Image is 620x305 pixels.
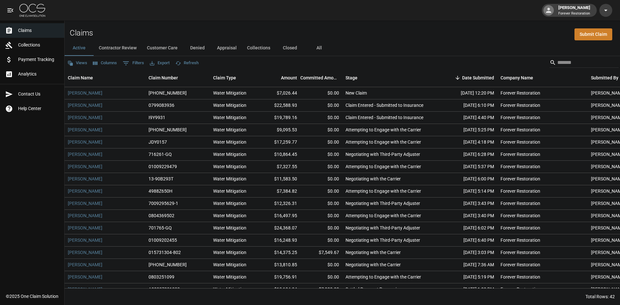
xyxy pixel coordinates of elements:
a: [PERSON_NAME] [68,286,102,292]
div: Stage [346,69,357,87]
div: Water Mitigation [213,102,246,108]
button: Contractor Review [94,40,142,56]
div: $0.00 [300,185,342,198]
div: 01-009-257879 [149,127,187,133]
div: 13-90B293T [149,176,173,182]
div: Settled Payment Processing [346,286,402,292]
div: [DATE] 5:19 PM [439,271,497,283]
div: Search [550,57,619,69]
div: [DATE] 6:40 PM [439,234,497,247]
a: [PERSON_NAME] [68,139,102,145]
div: Forever Restoration [501,225,540,231]
div: 701765-GQ [149,225,172,231]
a: [PERSON_NAME] [68,225,102,231]
div: © 2025 One Claim Solution [6,293,58,300]
button: Sort [453,73,462,82]
div: Claim Name [68,69,93,87]
div: [DATE] 5:37 PM [439,161,497,173]
div: Water Mitigation [213,286,246,292]
div: 01009202455 [149,237,177,243]
a: [PERSON_NAME] [68,188,102,194]
a: Submit Claim [574,28,612,40]
div: $16,497.95 [258,210,300,222]
a: [PERSON_NAME] [68,102,102,108]
div: Committed Amount [300,69,342,87]
div: $0.00 [300,124,342,136]
div: $0.00 [300,271,342,283]
span: Help Center [18,105,59,112]
button: Export [148,58,171,68]
div: Negotiating with the Carrier [346,249,401,256]
a: [PERSON_NAME] [68,151,102,158]
a: [PERSON_NAME] [68,274,102,280]
div: Claim Entered - Submitted to Insurance [346,114,423,121]
div: Committed Amount [300,69,339,87]
div: Forever Restoration [501,237,540,243]
div: 01-008-161893 [149,261,187,268]
p: Forever Restoration [558,11,590,16]
div: Water Mitigation [213,261,246,268]
button: open drawer [4,4,17,17]
div: $0.00 [300,210,342,222]
div: [DATE] 1:00 PM [439,283,497,296]
div: 0804369502 [149,212,174,219]
div: Negotiating with Third-Party Adjuster [346,237,420,243]
div: $24,368.07 [258,222,300,234]
button: Customer Care [142,40,183,56]
div: $19,789.16 [258,112,300,124]
div: Forever Restoration [501,127,540,133]
a: [PERSON_NAME] [68,237,102,243]
a: [PERSON_NAME] [68,212,102,219]
div: Forever Restoration [501,114,540,121]
div: 7009295629-1 [149,200,178,207]
div: Water Mitigation [213,114,246,121]
div: $13,810.85 [258,259,300,271]
div: Forever Restoration [501,261,540,268]
div: $0.00 [300,234,342,247]
div: Forever Restoration [501,188,540,194]
div: Negotiating with Third-Party Adjuster [346,200,420,207]
div: $0.00 [300,99,342,112]
div: Forever Restoration [501,176,540,182]
span: Collections [18,42,59,48]
div: JDY0157 [149,139,167,145]
div: Water Mitigation [213,200,246,207]
div: [DATE] 6:10 PM [439,99,497,112]
div: $17,259.77 [258,136,300,148]
div: Forever Restoration [501,163,540,170]
div: I9Y9931 [149,114,165,121]
div: Forever Restoration [501,286,540,292]
div: Attempting to Engage with the Carrier [346,127,421,133]
button: Denied [183,40,212,56]
button: Show filters [121,58,146,68]
div: $0.00 [300,161,342,173]
div: Water Mitigation [213,225,246,231]
div: Attempting to Engage with the Carrier [346,139,421,145]
div: [DATE] 3:40 PM [439,210,497,222]
div: $0.00 [300,222,342,234]
div: $7,549.67 [300,247,342,259]
button: Views [66,58,89,68]
div: Forever Restoration [501,90,540,96]
div: $0.00 [300,112,342,124]
a: [PERSON_NAME] [68,163,102,170]
div: $16,248.93 [258,234,300,247]
div: Company Name [501,69,533,87]
div: Forever Restoration [501,151,540,158]
div: Water Mitigation [213,274,246,280]
a: [PERSON_NAME] [68,249,102,256]
div: A00007031223 [149,286,180,292]
div: $7,900.00 [300,283,342,296]
span: Contact Us [18,91,59,97]
div: Water Mitigation [213,127,246,133]
div: Negotiating with the Carrier [346,176,401,182]
div: Water Mitigation [213,163,246,170]
div: $13,104.34 [258,283,300,296]
button: Appraisal [212,40,242,56]
div: Amount [258,69,300,87]
div: Forever Restoration [501,139,540,145]
div: $14,375.25 [258,247,300,259]
div: Water Mitigation [213,90,246,96]
div: Claim Number [145,69,210,87]
div: $11,583.50 [258,173,300,185]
